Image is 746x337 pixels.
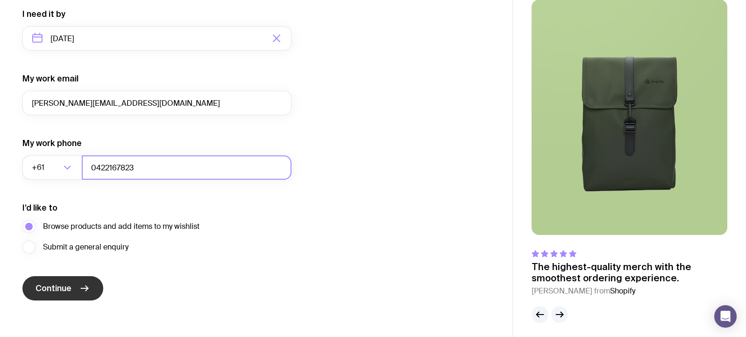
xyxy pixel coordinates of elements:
button: Continue [22,276,103,300]
span: +61 [32,155,46,180]
input: Search for option [46,155,61,180]
span: Shopify [610,286,635,296]
p: The highest-quality merch with the smoothest ordering experience. [532,261,727,284]
label: My work email [22,73,78,84]
cite: [PERSON_NAME] from [532,286,727,297]
label: I’d like to [22,202,57,213]
div: Search for option [22,155,82,180]
input: you@email.com [22,91,291,115]
label: I need it by [22,8,65,20]
input: 0400123456 [82,155,291,180]
span: Continue [36,283,71,294]
input: Select a target date [22,26,291,51]
div: Open Intercom Messenger [714,305,737,328]
span: Browse products and add items to my wishlist [43,221,199,232]
label: My work phone [22,138,82,149]
span: Submit a general enquiry [43,242,128,253]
